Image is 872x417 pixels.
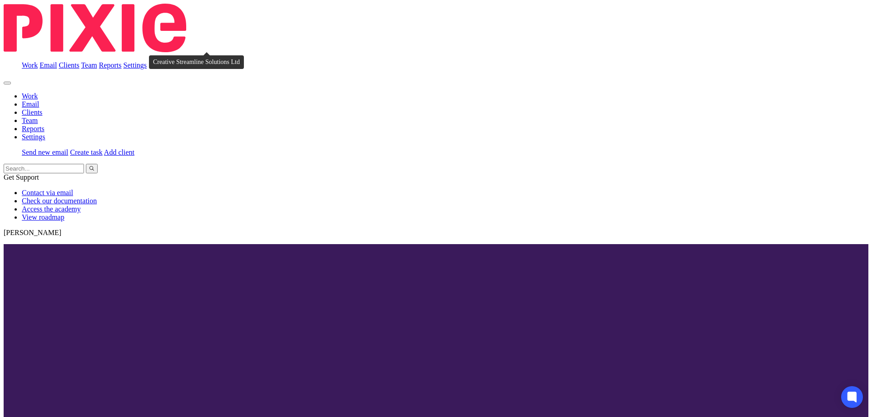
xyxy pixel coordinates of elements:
a: Send new email [22,148,68,156]
a: Check our documentation [22,197,97,205]
a: Email [22,100,39,108]
a: Settings [22,133,45,141]
a: Contact via email [22,189,73,196]
a: Team [81,61,97,69]
p: [PERSON_NAME] [4,229,868,237]
span: Get Support [4,173,39,181]
a: Reports [99,61,122,69]
input: Search [4,164,84,173]
a: Access the academy [22,205,81,213]
a: Create task [70,148,103,156]
a: Clients [22,108,42,116]
a: Work [22,61,38,69]
a: Add client [104,148,134,156]
a: Team [22,117,38,124]
a: Clients [59,61,79,69]
a: Settings [124,61,147,69]
img: Pixie [4,4,186,52]
button: Search [86,164,98,173]
a: Reports [22,125,45,132]
a: View roadmap [22,213,64,221]
a: Work [22,92,38,100]
a: Email [40,61,57,69]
